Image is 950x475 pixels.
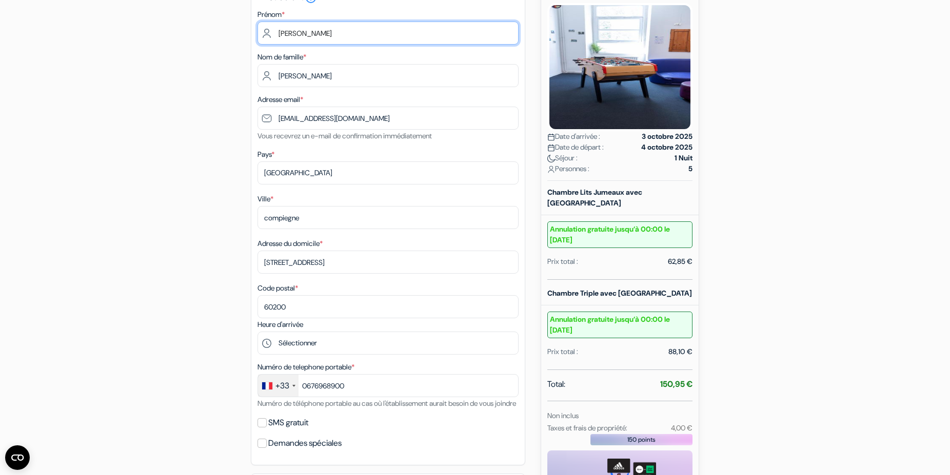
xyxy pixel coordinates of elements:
label: Numéro de telephone portable [258,362,354,373]
span: Total: [547,378,565,390]
small: Vous recevrez un e-mail de confirmation immédiatement [258,131,432,140]
div: 88,10 € [668,346,692,357]
b: Chambre Triple avec [GEOGRAPHIC_DATA] [547,288,692,298]
small: Numéro de téléphone portable au cas où l'établissement aurait besoin de vous joindre [258,399,516,408]
strong: 5 [688,163,692,174]
label: Pays [258,149,274,160]
div: Prix total : [547,256,578,267]
small: Taxes et frais de propriété: [547,423,627,432]
strong: 1 Nuit [675,153,692,163]
div: 62,85 € [668,256,692,267]
img: user_icon.svg [547,166,555,173]
label: Demandes spéciales [268,436,342,450]
input: Entrer le nom de famille [258,64,519,87]
button: Ouvrir le widget CMP [5,445,30,470]
label: Adresse du domicile [258,238,323,249]
span: Séjour : [547,153,578,163]
span: Date de départ : [547,142,604,153]
input: Entrez votre prénom [258,22,519,45]
img: calendar.svg [547,133,555,141]
div: +33 [275,380,289,392]
span: 150 points [627,435,656,444]
strong: 3 octobre 2025 [642,131,692,142]
img: moon.svg [547,155,555,162]
small: Annulation gratuite jusqu’à 00:00 le [DATE] [547,312,692,338]
small: 4,00 € [671,423,692,432]
small: Non inclus [547,411,579,420]
span: Personnes : [547,163,589,174]
input: 6 12 34 56 78 [258,374,519,397]
span: Date d'arrivée : [547,131,600,142]
input: Entrer adresse e-mail [258,107,519,130]
strong: 150,95 € [660,379,692,389]
b: Chambre Lits Jumeaux avec [GEOGRAPHIC_DATA] [547,188,642,208]
label: SMS gratuit [268,416,308,430]
strong: 4 octobre 2025 [641,142,692,153]
label: Heure d'arrivée [258,319,303,330]
label: Prénom [258,9,285,20]
label: Adresse email [258,94,303,105]
label: Nom de famille [258,52,306,63]
div: France: +33 [258,375,299,397]
img: calendar.svg [547,144,555,152]
label: Code postal [258,283,298,294]
small: Annulation gratuite jusqu’à 00:00 le [DATE] [547,221,692,248]
label: Ville [258,194,273,204]
div: Prix total : [547,346,578,357]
